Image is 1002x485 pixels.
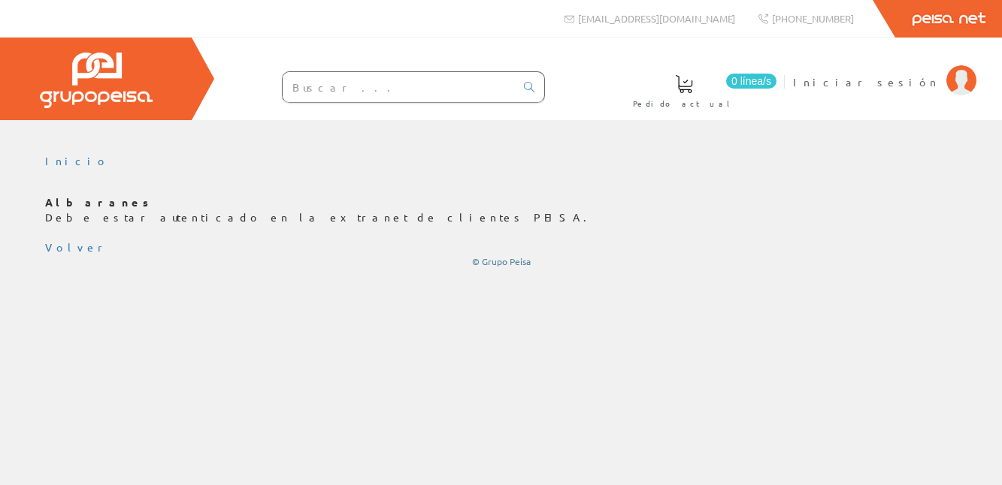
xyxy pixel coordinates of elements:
[45,195,154,209] b: Albaranes
[633,96,735,111] span: Pedido actual
[45,255,957,268] div: © Grupo Peisa
[45,154,109,167] a: Inicio
[45,195,957,225] p: Debe estar autenticado en la extranet de clientes PEISA.
[726,74,776,89] span: 0 línea/s
[793,62,976,77] a: Iniciar sesión
[793,74,939,89] span: Iniciar sesión
[772,12,854,25] span: [PHONE_NUMBER]
[283,72,515,102] input: Buscar ...
[40,53,153,108] img: Grupo Peisa
[578,12,735,25] span: [EMAIL_ADDRESS][DOMAIN_NAME]
[45,240,108,254] a: Volver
